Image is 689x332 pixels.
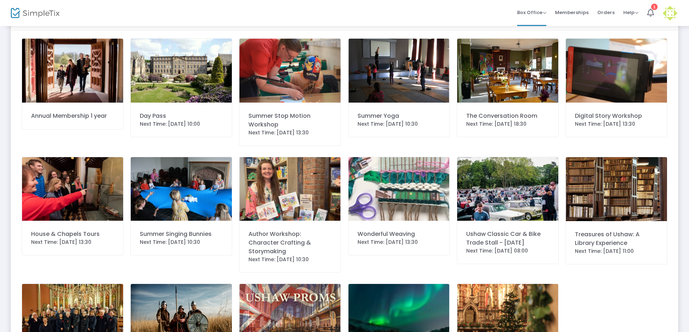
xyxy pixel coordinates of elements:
div: Next Time: [DATE] 13:30 [31,238,114,246]
div: Next Time: [DATE] 10:30 [248,256,331,263]
img: 638544819967916210IMG0048.JPG [131,157,232,221]
div: Author Workshop: Character Crafting & Storymaking [248,230,331,256]
div: Next Time: [DATE] 08:00 [466,247,549,255]
img: 6388714241512040083.png [348,39,450,103]
div: Ushaw Classic Car & Bike Trade Stall - [DATE] [466,230,549,247]
img: 638301900723285485CJ13553.jpg [22,157,123,221]
img: 638888650281055694FTR8.jpg [457,39,558,103]
img: IMG5223.JPG [566,39,667,103]
img: 20337715228601700142249606942410503041032195n.jpg [131,39,232,103]
div: Wonderful Weaving [357,230,441,238]
div: Treasures of Ushaw: A Library Experience [575,230,658,247]
div: Next Time: [DATE] 10:30 [140,238,223,246]
div: Summer Stop Motion Workshop [248,112,331,129]
div: Summer Yoga [357,112,441,120]
span: Help [623,9,638,16]
img: 6388937811075401832866082273094822980650436204352545240823751n.jpg [457,157,558,221]
img: 638908650825721720IMG36831.JPG [566,157,667,221]
span: Box Office [517,9,546,16]
div: Day Pass [140,112,223,120]
img: CJ10941.jpg [22,39,123,103]
div: Next Time: [DATE] 13:30 [575,120,658,128]
img: 2048089-873481-35.jpg [348,157,450,221]
div: Next Time: [DATE] 18:30 [466,120,549,128]
div: Next Time: [DATE] 10:30 [357,120,441,128]
div: Next Time: [DATE] 13:30 [248,129,331,137]
div: The Conversation Room [466,112,549,120]
div: Next Time: [DATE] 11:00 [575,247,658,255]
div: Summer Singing Bunnies [140,230,223,238]
div: Next Time: [DATE] 10:00 [140,120,223,128]
div: Next Time: [DATE] 13:30 [357,238,441,246]
div: Annual Membership 1 year [31,112,114,120]
span: Memberships [555,3,589,22]
div: 1 [651,4,658,10]
img: Websiteheaders72.png [239,157,341,221]
div: House & Chapels Tours [31,230,114,238]
span: Orders [597,3,615,22]
img: 638871426323111109IMG5251.JPG [239,39,341,103]
div: Digital Story Workshop [575,112,658,120]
